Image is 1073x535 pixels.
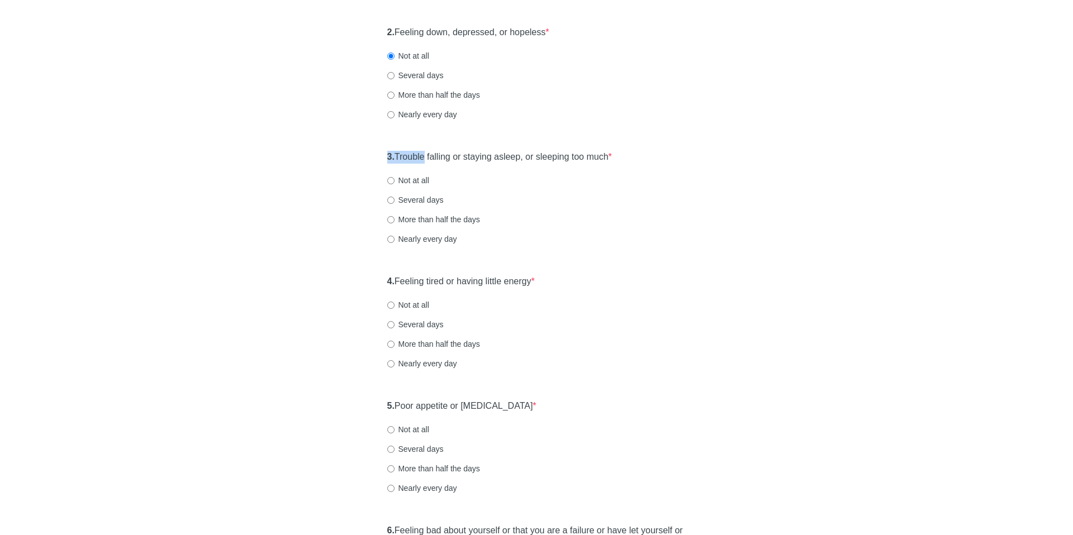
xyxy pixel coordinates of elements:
input: Nearly every day [387,485,395,492]
input: Nearly every day [387,360,395,367]
label: Not at all [387,299,429,311]
label: More than half the days [387,463,480,474]
label: Nearly every day [387,483,457,494]
label: Feeling down, depressed, or hopeless [387,26,549,39]
label: Poor appetite or [MEDICAL_DATA] [387,400,536,413]
label: Not at all [387,50,429,61]
input: More than half the days [387,216,395,223]
label: Several days [387,194,444,206]
label: Several days [387,443,444,455]
label: Several days [387,70,444,81]
input: More than half the days [387,92,395,99]
strong: 4. [387,276,395,286]
input: Not at all [387,177,395,184]
strong: 3. [387,152,395,161]
input: Several days [387,321,395,328]
input: Not at all [387,52,395,60]
input: Not at all [387,302,395,309]
label: Nearly every day [387,358,457,369]
label: More than half the days [387,89,480,101]
input: Nearly every day [387,111,395,118]
label: Nearly every day [387,109,457,120]
label: Not at all [387,175,429,186]
label: Not at all [387,424,429,435]
strong: 6. [387,526,395,535]
input: Several days [387,197,395,204]
strong: 2. [387,27,395,37]
input: More than half the days [387,465,395,472]
label: More than half the days [387,338,480,350]
input: Nearly every day [387,236,395,243]
label: Feeling tired or having little energy [387,275,535,288]
label: Nearly every day [387,233,457,245]
label: Several days [387,319,444,330]
label: More than half the days [387,214,480,225]
strong: 5. [387,401,395,410]
input: Not at all [387,426,395,433]
label: Trouble falling or staying asleep, or sleeping too much [387,151,612,164]
input: More than half the days [387,341,395,348]
input: Several days [387,72,395,79]
input: Several days [387,446,395,453]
